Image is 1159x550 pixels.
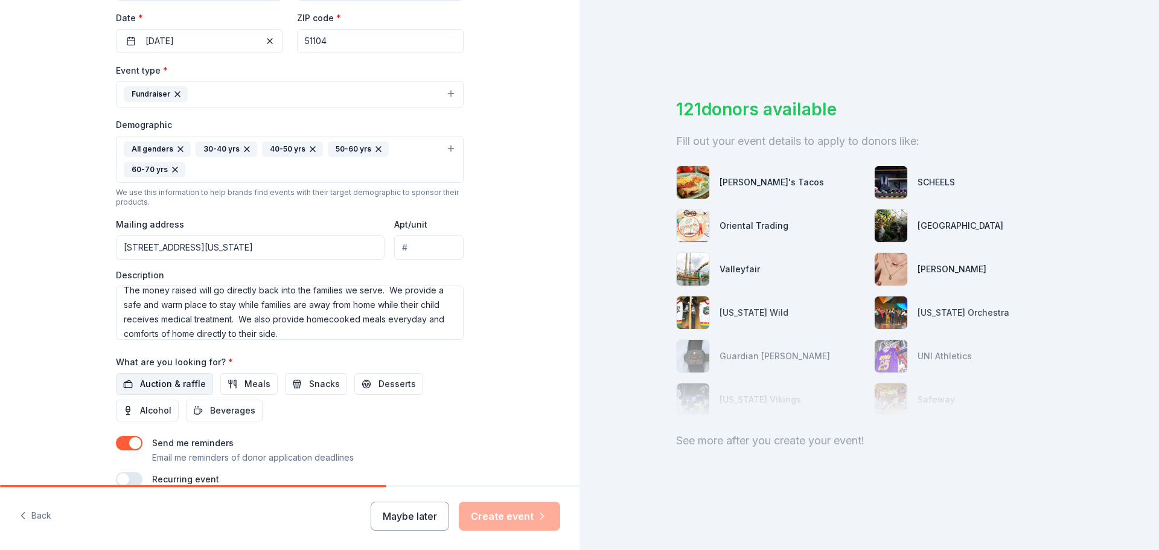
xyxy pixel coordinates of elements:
[140,377,206,391] span: Auction & raffle
[875,253,907,286] img: photo for Kendra Scott
[371,502,449,531] button: Maybe later
[152,438,234,448] label: Send me reminders
[116,81,464,107] button: Fundraiser
[116,356,233,368] label: What are you looking for?
[677,253,709,286] img: photo for Valleyfair
[152,450,354,465] p: Email me reminders of donor application deadlines
[720,262,760,277] div: Valleyfair
[677,209,709,242] img: photo for Oriental Trading
[309,377,340,391] span: Snacks
[875,209,907,242] img: photo for Greater Des Moines Botanical Gardens
[116,373,213,395] button: Auction & raffle
[378,377,416,391] span: Desserts
[354,373,423,395] button: Desserts
[116,286,464,340] textarea: The Red Shoe Shindig is our biggest event for RMHC of [GEOGRAPHIC_DATA]. The money raised will go...
[116,235,385,260] input: Enter a US address
[116,219,184,231] label: Mailing address
[116,65,168,77] label: Event type
[677,166,709,199] img: photo for Rudy's Tacos
[297,12,341,24] label: ZIP code
[186,400,263,421] button: Beverages
[676,431,1062,450] div: See more after you create your event!
[720,175,824,190] div: [PERSON_NAME]'s Tacos
[297,29,464,53] input: 12345 (U.S. only)
[196,141,257,157] div: 30-40 yrs
[394,219,427,231] label: Apt/unit
[140,403,171,418] span: Alcohol
[720,219,788,233] div: Oriental Trading
[244,377,270,391] span: Meals
[328,141,389,157] div: 50-60 yrs
[262,141,323,157] div: 40-50 yrs
[124,86,188,102] div: Fundraiser
[116,29,283,53] button: [DATE]
[116,136,464,183] button: All genders30-40 yrs40-50 yrs50-60 yrs60-70 yrs
[124,162,185,177] div: 60-70 yrs
[676,132,1062,151] div: Fill out your event details to apply to donors like:
[116,269,164,281] label: Description
[918,175,955,190] div: SCHEELS
[116,400,179,421] button: Alcohol
[124,141,191,157] div: All genders
[210,403,255,418] span: Beverages
[116,188,464,207] div: We use this information to help brands find events with their target demographic to sponsor their...
[220,373,278,395] button: Meals
[676,97,1062,122] div: 121 donors available
[918,262,986,277] div: [PERSON_NAME]
[875,166,907,199] img: photo for SCHEELS
[285,373,347,395] button: Snacks
[394,235,464,260] input: #
[152,474,219,484] label: Recurring event
[918,219,1003,233] div: [GEOGRAPHIC_DATA]
[19,504,51,529] button: Back
[116,12,283,24] label: Date
[116,119,172,131] label: Demographic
